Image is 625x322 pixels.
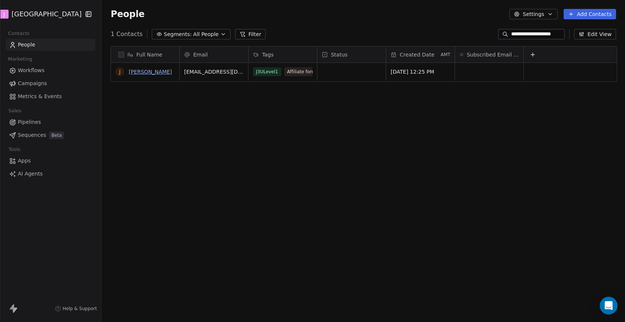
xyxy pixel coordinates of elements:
span: [DATE] 12:25 PM [391,68,450,75]
span: All People [193,30,218,38]
button: Add Contacts [564,9,616,19]
span: People [110,9,144,20]
span: Campaigns [18,80,47,87]
span: Subscribed Email Categories [467,51,519,58]
div: J [119,68,121,76]
button: Filter [235,29,266,39]
a: AI Agents [6,168,95,180]
div: Full Name [111,46,179,62]
span: Sequences [18,131,46,139]
span: Full Name [136,51,162,58]
span: Affiliate form submitted [284,67,343,76]
a: Apps [6,155,95,167]
span: Sales [5,105,25,116]
a: SequencesBeta [6,129,95,141]
span: Tools [5,144,23,155]
span: 1 Contacts [110,30,142,39]
div: grid [111,63,180,312]
span: Help & Support [62,306,97,312]
span: AMT [440,52,450,58]
span: Workflows [18,67,45,74]
a: [PERSON_NAME] [129,69,172,75]
div: Email [180,46,248,62]
button: Edit View [574,29,616,39]
a: Metrics & Events [6,90,95,103]
span: J3ULevel1 [253,67,281,76]
span: Pipelines [18,118,41,126]
span: Segments: [164,30,192,38]
span: Status [331,51,347,58]
a: Help & Support [55,306,97,312]
div: Subscribed Email Categories [455,46,523,62]
div: Status [317,46,386,62]
span: J [3,10,5,18]
div: Open Intercom Messenger [600,297,618,315]
div: Created DateAMT [386,46,455,62]
span: Email [193,51,208,58]
span: [EMAIL_ADDRESS][DOMAIN_NAME] [184,68,244,75]
span: Beta [49,132,64,139]
span: Tags [262,51,273,58]
span: Apps [18,157,31,165]
a: Pipelines [6,116,95,128]
button: Settings [509,9,557,19]
a: People [6,39,95,51]
span: People [18,41,35,49]
span: Marketing [5,54,35,65]
span: Contacts [5,28,33,39]
div: grid [180,63,618,312]
span: Metrics & Events [18,93,62,100]
span: [GEOGRAPHIC_DATA] [12,9,81,19]
a: Workflows [6,64,95,77]
span: Created Date [400,51,434,58]
span: AI Agents [18,170,43,178]
div: Tags [249,46,317,62]
button: J[GEOGRAPHIC_DATA] [9,8,80,20]
a: Campaigns [6,77,95,90]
